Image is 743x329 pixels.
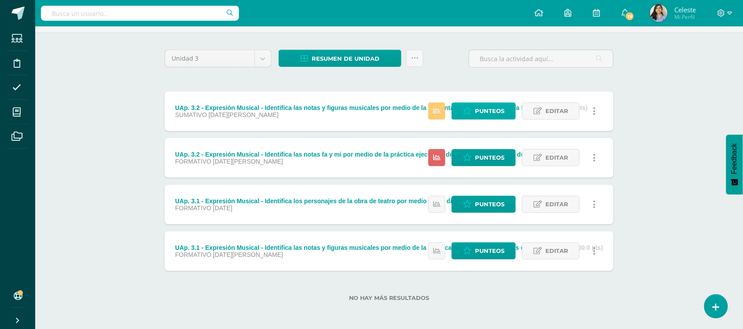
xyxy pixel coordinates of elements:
input: Busca un usuario... [41,6,239,21]
span: FORMATIVO [175,158,211,165]
span: FORMATIVO [175,251,211,258]
a: Punteos [452,149,516,166]
input: Busca la actividad aquí... [469,50,613,67]
span: Punteos [475,243,504,259]
label: No hay más resultados [165,295,614,301]
div: UAp. 3.2 - Expresión Musical - Identifica las notas y figuras musicales por medio de la presentac... [175,104,588,111]
span: Punteos [475,196,504,212]
span: Feedback [731,143,739,174]
span: FORMATIVO [175,205,211,212]
span: [DATE][PERSON_NAME] [209,111,279,118]
span: 19 [625,11,635,21]
span: [DATE][PERSON_NAME] [213,158,283,165]
span: Editar [545,243,568,259]
span: [DATE][PERSON_NAME] [213,251,283,258]
span: Punteos [475,150,504,166]
a: Punteos [452,196,516,213]
a: Punteos [452,102,516,120]
a: Punteos [452,242,516,260]
div: UAp. 3.1 - Expresión Musical - Identifica los personajes de la obra de teatro por medio de un dib... [175,197,497,205]
a: Resumen de unidad [279,50,401,67]
span: SUMATIVO [175,111,207,118]
span: [DATE] [213,205,232,212]
span: Editar [545,150,568,166]
span: Editar [545,196,568,212]
span: Editar [545,103,568,119]
span: Unidad 3 [172,50,248,67]
button: Feedback - Mostrar encuesta [726,135,743,194]
img: 076ad1a8af4cec2787c2d777532ffd42.png [650,4,668,22]
div: UAp. 3.1 - Expresión Musical - Identifica las notas y figuras musicales por medio de la práctica ... [175,244,603,251]
span: Celeste [674,5,696,14]
a: Unidad 3 [165,50,271,67]
div: UAp. 3.2 - Expresión Musical - Identifica las notas fa y mi por medio de la práctica ejecución de... [175,151,566,158]
span: Resumen de unidad [312,51,379,67]
span: Mi Perfil [674,13,696,21]
span: Punteos [475,103,504,119]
